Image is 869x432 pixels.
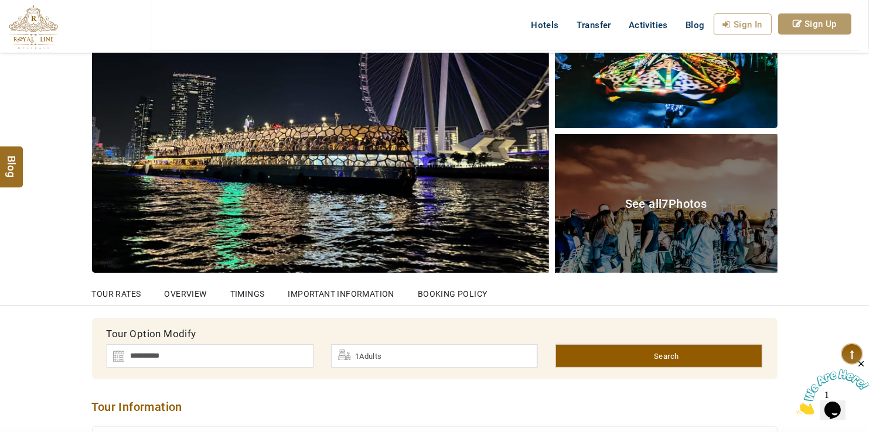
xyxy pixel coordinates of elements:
[355,352,382,361] span: 1Adults
[686,20,705,30] span: Blog
[555,134,778,273] a: See all7Photos
[9,5,58,49] img: The Royal Line Holidays
[677,13,714,37] a: Blog
[556,344,762,368] a: Search
[92,273,141,306] a: Tour Rates
[5,5,9,15] span: 1
[568,13,620,37] a: Transfer
[625,197,707,211] span: See all Photos
[4,155,19,165] span: Blog
[522,13,567,37] a: Hotels
[165,273,207,306] a: OVERVIEW
[714,13,772,35] a: Sign In
[796,359,869,414] iframe: chat widget
[230,273,265,306] a: Timings
[418,273,488,306] a: Booking Policy
[620,13,677,37] a: Activities
[98,324,772,344] div: Tour Option Modify
[288,273,394,306] a: Important Information
[662,197,669,211] span: 7
[92,400,778,414] h2: Tour Information
[778,13,851,35] a: Sign Up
